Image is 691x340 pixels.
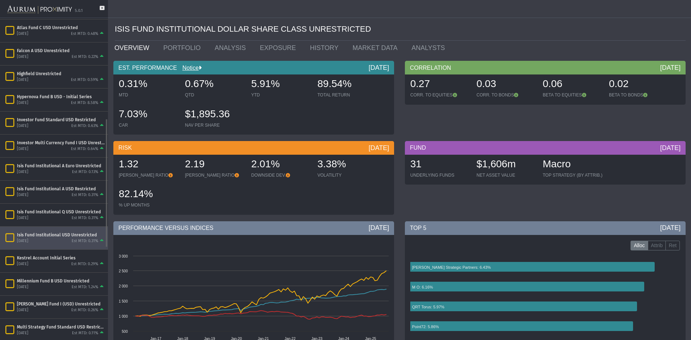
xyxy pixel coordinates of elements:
[71,123,98,129] div: Est MTD: 0.63%
[251,92,310,98] div: YTD
[177,64,202,72] div: Notice
[477,92,536,98] div: CORR. TO BONDS
[17,77,28,83] div: [DATE]
[660,63,681,72] div: [DATE]
[71,146,98,152] div: Est MTD: 0.64%
[17,209,105,215] div: Isis Fund Institutional Q USD Unrestricted
[412,305,444,309] text: QRT Torus: 5.97%
[543,157,602,172] div: Macro
[119,284,128,288] text: 2 000
[317,172,376,178] div: VOLATILITY
[17,255,105,261] div: Kestrel Account Initial Series
[17,100,28,106] div: [DATE]
[119,78,147,89] span: 0.31%
[17,239,28,244] div: [DATE]
[185,157,244,172] div: 2.19
[251,172,310,178] div: DOWNSIDE DEV.
[109,41,158,55] a: OVERVIEW
[405,141,686,155] div: FUND
[71,308,98,313] div: Est MTD: 0.26%
[17,140,105,146] div: Investor Multi Currency Fund I USD Unrestricted
[254,41,304,55] a: EXPOSURE
[17,232,105,238] div: Isis Fund Institutional USD Unrestricted
[17,324,105,330] div: Multi Strategy Fund Standard USD Restricted
[17,163,105,169] div: Isis Fund Institutional A Euro Unrestricted
[543,172,602,178] div: TOP STRATEGY (BY ATTRIB.)
[119,92,178,98] div: MTD
[406,41,454,55] a: ANALYSTS
[317,157,376,172] div: 3.38%
[119,254,128,258] text: 3 000
[115,18,686,41] div: ISIS FUND INSTITUTIONAL DOLLAR SHARE CLASS UNRESTRICTED
[119,107,178,122] div: 7.03%
[17,308,28,313] div: [DATE]
[113,221,394,235] div: PERFORMANCE VERSUS INDICES
[405,61,686,74] div: CORRELATION
[477,157,536,172] div: $1,606m
[119,202,178,208] div: % UP MONTHS
[17,301,105,307] div: [PERSON_NAME] Fund I (USD) Unrestricted
[369,223,389,232] div: [DATE]
[369,63,389,72] div: [DATE]
[648,241,666,251] label: Attrib
[17,285,28,290] div: [DATE]
[665,241,680,251] label: Ret
[119,172,178,178] div: [PERSON_NAME] RATIO
[17,31,28,37] div: [DATE]
[660,223,681,232] div: [DATE]
[185,78,213,89] span: 0.67%
[185,92,244,98] div: QTD
[17,123,28,129] div: [DATE]
[17,117,105,123] div: Investor Fund Standard USD Restricted
[17,25,105,31] div: Atlas Fund C USD Unrestricted
[17,262,28,267] div: [DATE]
[71,100,98,106] div: Est MTD: 8.58%
[71,31,98,37] div: Est MTD: 0.48%
[317,77,376,92] div: 89.54%
[477,77,536,92] div: 0.03
[75,8,83,14] div: 5.0.1
[185,172,244,178] div: [PERSON_NAME] RATIO
[304,41,347,55] a: HISTORY
[119,122,178,128] div: CAR
[185,122,244,128] div: NAV PER SHARE
[410,92,469,98] div: CORR. TO EQUITIES
[158,41,209,55] a: PORTFOLIO
[7,2,72,18] img: Aurum-Proximity%20white.svg
[113,141,394,155] div: RISK
[72,239,98,244] div: Est MTD: 0.31%
[609,77,668,92] div: 0.02
[609,92,668,98] div: BETA TO BONDS
[113,61,394,74] div: EST. PERFORMANCE
[17,169,28,175] div: [DATE]
[369,144,389,152] div: [DATE]
[72,169,98,175] div: Est MTD: 0.13%
[72,54,98,60] div: Est MTD: 0.22%
[317,92,376,98] div: TOTAL RETURN
[410,172,469,178] div: UNDERLYING FUNDS
[631,241,648,251] label: Alloc
[251,157,310,172] div: 2.01%
[72,285,98,290] div: Est MTD: 1.24%
[17,216,28,221] div: [DATE]
[119,157,178,172] div: 1.32
[17,54,28,60] div: [DATE]
[17,146,28,152] div: [DATE]
[119,314,128,318] text: 1 000
[405,221,686,235] div: TOP 5
[17,331,28,336] div: [DATE]
[412,325,439,329] text: Point72: 5.86%
[122,330,128,334] text: 500
[543,77,602,92] div: 0.06
[177,65,199,71] a: Notice
[71,77,98,83] div: Est MTD: 0.59%
[119,269,128,273] text: 2 500
[119,187,178,202] div: 82.14%
[347,41,406,55] a: MARKET DATA
[251,77,310,92] div: 5.91%
[17,186,105,192] div: Isis Fund Institutional A USD Restricted
[543,92,602,98] div: BETA TO EQUITIES
[72,216,98,221] div: Est MTD: 0.31%
[17,94,105,100] div: Hypernova Fund B USD - Initial Series
[209,41,254,55] a: ANALYSIS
